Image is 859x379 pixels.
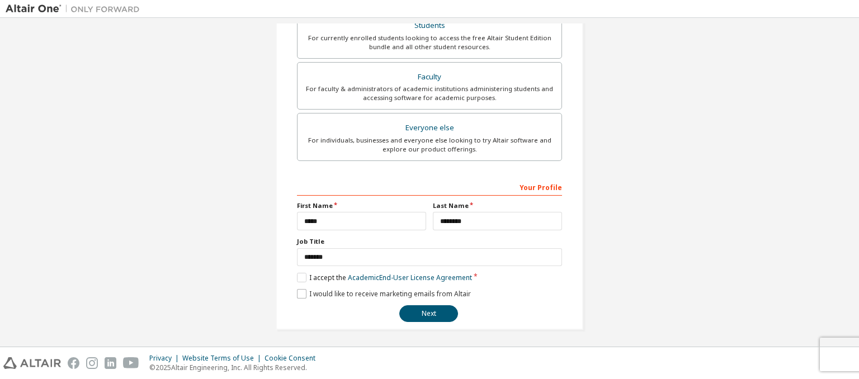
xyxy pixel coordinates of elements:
div: Privacy [149,354,182,363]
img: youtube.svg [123,357,139,369]
img: altair_logo.svg [3,357,61,369]
div: Website Terms of Use [182,354,265,363]
img: Altair One [6,3,145,15]
div: Everyone else [304,120,555,136]
div: For individuals, businesses and everyone else looking to try Altair software and explore our prod... [304,136,555,154]
img: linkedin.svg [105,357,116,369]
div: Your Profile [297,178,562,196]
label: Job Title [297,237,562,246]
label: First Name [297,201,426,210]
div: Students [304,18,555,34]
div: Faculty [304,69,555,85]
label: I accept the [297,273,472,282]
div: For currently enrolled students looking to access the free Altair Student Edition bundle and all ... [304,34,555,51]
a: Academic End-User License Agreement [348,273,472,282]
label: Last Name [433,201,562,210]
div: For faculty & administrators of academic institutions administering students and accessing softwa... [304,84,555,102]
img: facebook.svg [68,357,79,369]
label: I would like to receive marketing emails from Altair [297,289,471,299]
img: instagram.svg [86,357,98,369]
button: Next [399,305,458,322]
p: © 2025 Altair Engineering, Inc. All Rights Reserved. [149,363,322,372]
div: Cookie Consent [265,354,322,363]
